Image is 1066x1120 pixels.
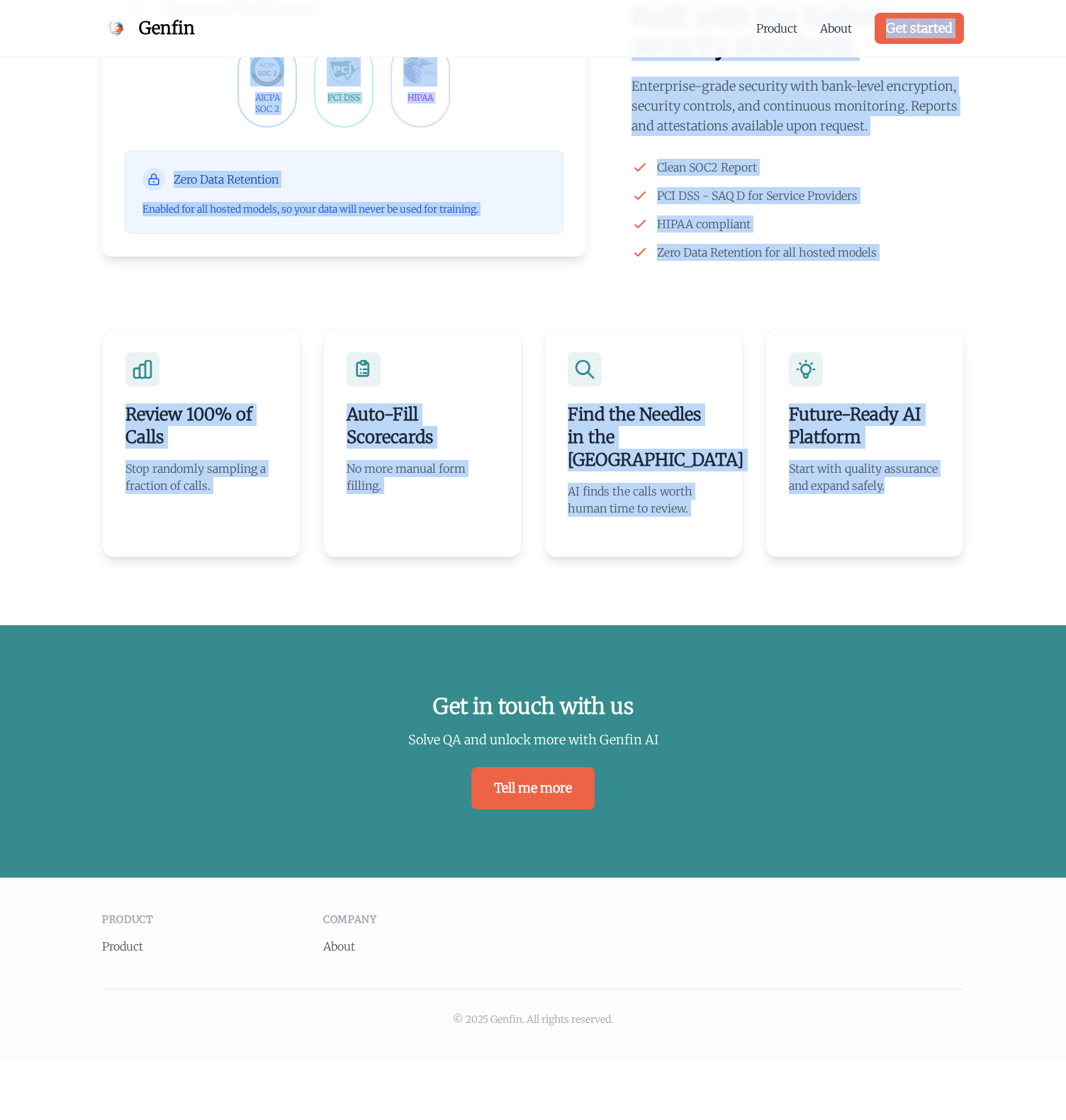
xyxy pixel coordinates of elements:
[471,767,595,810] a: Tell me more
[403,52,437,86] img: HIPAA Compliance
[102,912,301,926] h3: Product
[657,244,877,261] span: Zero Data Retention for all hosted models
[632,3,964,60] h2: Built with the highest security standards
[125,403,277,449] h3: Review 100% of Calls
[327,92,361,103] div: PCI DSS
[632,77,964,136] p: Enterprise-grade security with bank-level encryption, security controls, and continuous monitorin...
[102,14,195,43] a: Genfin
[323,912,522,926] h3: Company
[102,14,130,43] img: Genfin Logo
[174,171,279,188] span: Zero Data Retention
[327,52,361,86] img: PCI DSS Compliance
[789,460,941,494] p: Start with quality assurance and expand safely.
[250,103,284,115] div: SOC 2
[250,92,284,103] div: AICPA
[142,202,546,216] p: Enabled for all hosted models, so your data will never be used for training.
[657,215,751,233] span: HIPAA compliant
[756,20,797,37] a: Product
[403,92,437,103] div: HIPAA
[347,403,498,449] h3: Auto-Fill Scorecards
[102,1012,964,1026] p: © 2025 Genfin. All rights reserved.
[568,403,719,471] h3: Find the Needles in the [GEOGRAPHIC_DATA]
[789,403,941,449] h3: Future-Ready AI Platform
[102,939,143,953] a: Product
[250,52,284,86] img: SOC2 Compliance
[139,17,195,40] span: Genfin
[820,20,852,37] a: About
[657,159,757,176] span: Clean SOC2 Report
[657,187,858,204] span: PCI DSS - SAQ D for Service Providers
[125,460,277,494] p: Stop randomly sampling a fraction of calls.
[875,13,964,44] a: Get started
[347,460,498,494] p: No more manual form filling.
[323,939,355,953] a: About
[568,483,719,517] p: AI finds the calls worth human time to review.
